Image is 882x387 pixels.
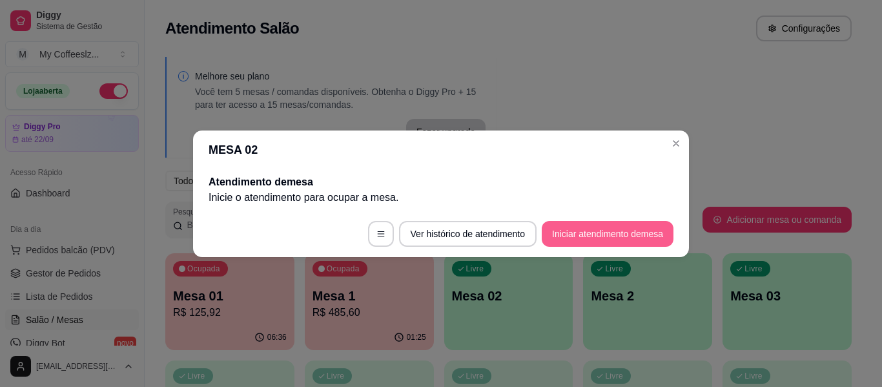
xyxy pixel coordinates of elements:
[193,131,689,169] header: MESA 02
[209,174,673,190] h2: Atendimento de mesa
[399,221,537,247] button: Ver histórico de atendimento
[209,190,673,205] p: Inicie o atendimento para ocupar a mesa .
[542,221,673,247] button: Iniciar atendimento demesa
[666,133,686,154] button: Close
